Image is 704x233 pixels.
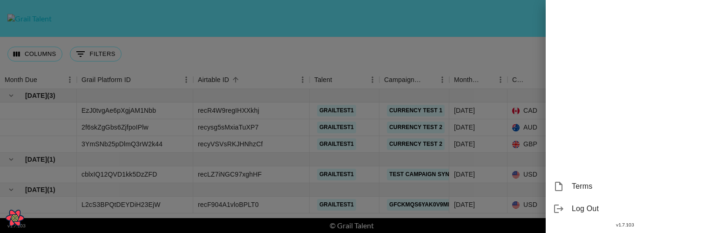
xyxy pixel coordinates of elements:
[572,203,697,214] span: Log Out
[546,220,704,230] div: v 1.7.103
[546,175,704,198] div: Terms
[6,209,24,227] button: Open React Query Devtools
[546,198,704,220] div: Log Out
[572,181,697,192] span: Terms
